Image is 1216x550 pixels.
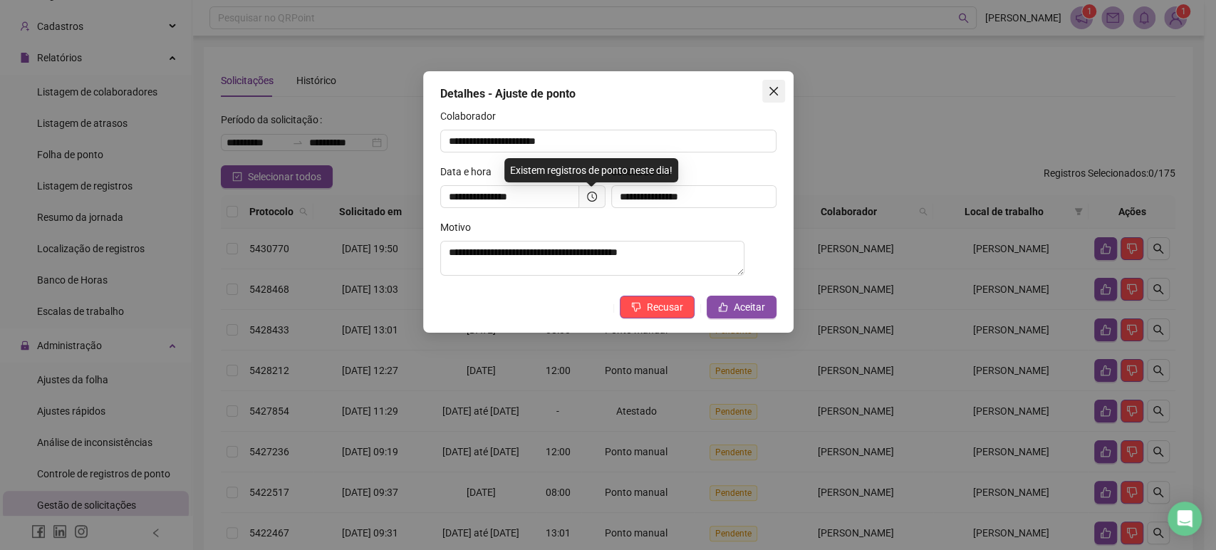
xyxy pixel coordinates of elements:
[440,219,480,235] label: Motivo
[768,85,779,97] span: close
[440,85,776,103] div: Detalhes - Ajuste de ponto
[631,302,641,312] span: dislike
[647,299,683,315] span: Recusar
[587,192,597,202] span: clock-circle
[440,164,501,180] label: Data e hora
[440,108,505,124] label: Colaborador
[620,296,695,318] button: Recusar
[734,299,765,315] span: Aceitar
[718,302,728,312] span: like
[707,296,776,318] button: Aceitar
[504,158,678,182] div: Existem registros de ponto neste dia!
[1168,502,1202,536] div: Open Intercom Messenger
[762,80,785,103] button: Close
